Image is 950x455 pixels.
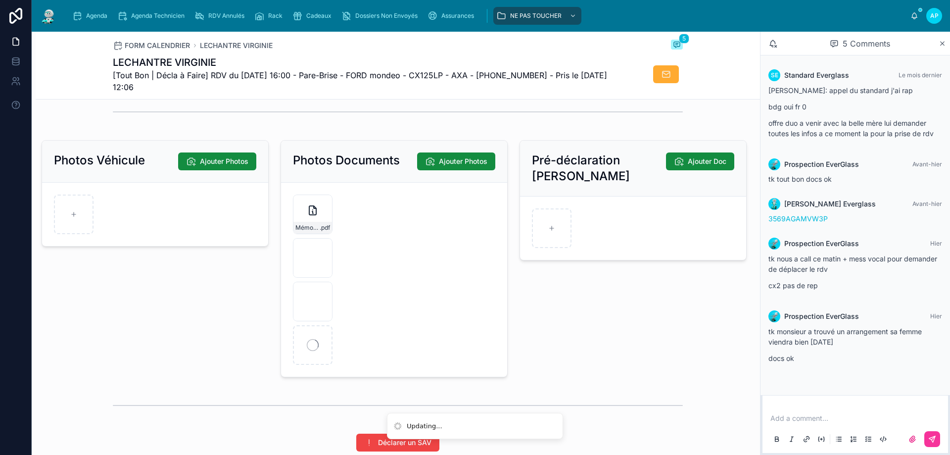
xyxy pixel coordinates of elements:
[69,7,114,25] a: Agenda
[784,199,876,209] span: [PERSON_NAME] Everglass
[65,5,910,27] div: scrollable content
[784,239,859,249] span: Prospection EverGlass
[768,253,942,274] p: tk nous a call ce matin + mess vocal pour demander de déplacer le rdv
[679,34,689,44] span: 5
[441,12,474,20] span: Assurances
[768,353,942,363] p: docs ok
[768,175,832,183] span: tk tout bon docs ok
[320,224,330,232] span: .pdf
[768,85,942,96] p: [PERSON_NAME]: appel du standard j'ai rap
[113,69,609,93] span: [Tout Bon | Décla à Faire] RDV du [DATE] 16:00 - Pare-Brise - FORD mondeo - CX125LP - AXA - [PHON...
[114,7,191,25] a: Agenda Technicien
[784,311,859,321] span: Prospection EverGlass
[86,12,107,20] span: Agenda
[200,41,273,51] a: LECHANTRE VIRGINIE
[178,152,256,170] button: Ajouter Photos
[306,12,332,20] span: Cadeaux
[671,40,683,51] button: 5
[532,152,666,184] h2: Pré-déclaration [PERSON_NAME]
[191,7,251,25] a: RDV Annulés
[771,71,778,79] span: SE
[784,70,849,80] span: Standard Everglass
[666,152,734,170] button: Ajouter Doc
[54,152,145,168] h2: Photos Véhicule
[378,438,431,448] span: Déclarer un SAV
[125,41,190,51] span: FORM CALENDRIER
[912,160,942,168] span: Avant-hier
[843,38,890,50] span: 5 Comments
[200,156,248,166] span: Ajouter Photos
[930,240,942,247] span: Hier
[338,7,425,25] a: Dossiers Non Envoyés
[768,101,942,112] p: bdg oui fr 0
[930,12,939,20] span: AP
[113,55,609,69] h1: LECHANTRE VIRGINIE
[293,152,400,168] h2: Photos Documents
[768,118,942,139] p: offre duo a venir avec la belle mère lui demander toutes les infos a ce moment la pour la prise d...
[131,12,185,20] span: Agenda Technicien
[930,312,942,320] span: Hier
[899,71,942,79] span: Le mois dernier
[912,200,942,207] span: Avant-hier
[688,156,726,166] span: Ajouter Doc
[417,152,495,170] button: Ajouter Photos
[425,7,481,25] a: Assurances
[113,41,190,51] a: FORM CALENDRIER
[289,7,338,25] a: Cadeaux
[439,156,487,166] span: Ajouter Photos
[768,280,942,291] p: cx2 pas de rep
[355,12,418,20] span: Dossiers Non Envoyés
[40,8,57,24] img: App logo
[295,224,320,232] span: Mémo_d'assurance_01_06_2025
[251,7,289,25] a: Rack
[768,214,828,223] a: 3569AGAMVW3P
[268,12,283,20] span: Rack
[407,421,442,431] div: Updating...
[768,326,942,347] p: tk monsieur a trouvé un arrangement sa femme viendra bien [DATE]
[356,434,439,452] button: Déclarer un SAV
[208,12,244,20] span: RDV Annulés
[784,159,859,169] span: Prospection EverGlass
[493,7,581,25] a: NE PAS TOUCHER
[510,12,562,20] span: NE PAS TOUCHER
